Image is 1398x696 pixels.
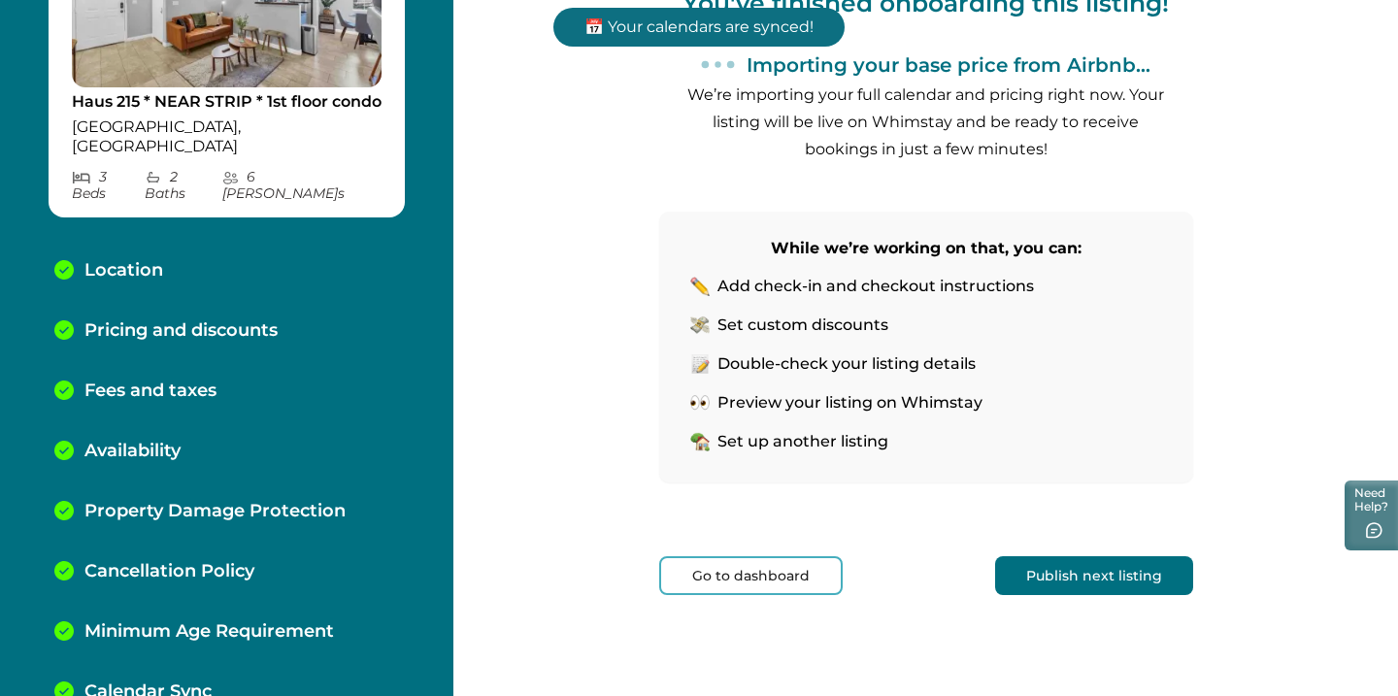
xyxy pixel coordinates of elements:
p: Set up another listing [717,432,888,451]
p: Double-check your listing details [717,354,976,374]
p: We’re importing your full calendar and pricing right now. Your listing will be live on Whimstay a... [683,82,1169,163]
p: Pricing and discounts [84,320,278,342]
p: 📅 Your calendars are synced! [553,8,845,47]
p: Preview your listing on Whimstay [717,393,982,413]
button: Publish next listing [995,556,1193,595]
img: money-icon [690,315,710,335]
p: Property Damage Protection [84,501,346,522]
p: Minimum Age Requirement [84,621,334,643]
p: Importing your base price from Airbnb... [747,53,1150,77]
p: While we’re working on that, you can: [690,235,1162,262]
p: Fees and taxes [84,381,216,402]
img: eyes-icon [690,393,710,413]
p: Availability [84,441,181,462]
p: 3 Bed s [72,169,145,202]
p: Location [84,260,163,282]
img: home-icon [690,432,710,451]
p: Add check-in and checkout instructions [717,277,1034,296]
p: [GEOGRAPHIC_DATA], [GEOGRAPHIC_DATA] [72,117,382,155]
p: Set custom discounts [717,315,888,335]
button: Go to dashboard [659,556,843,595]
p: Cancellation Policy [84,561,254,582]
svg: loading [701,48,735,82]
p: 2 Bath s [145,169,221,202]
p: Haus 215 * NEAR STRIP * 1st floor condo [72,92,382,112]
img: pencil-icon [690,277,710,296]
img: list-pencil-icon [690,354,710,374]
p: 6 [PERSON_NAME] s [222,169,383,202]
